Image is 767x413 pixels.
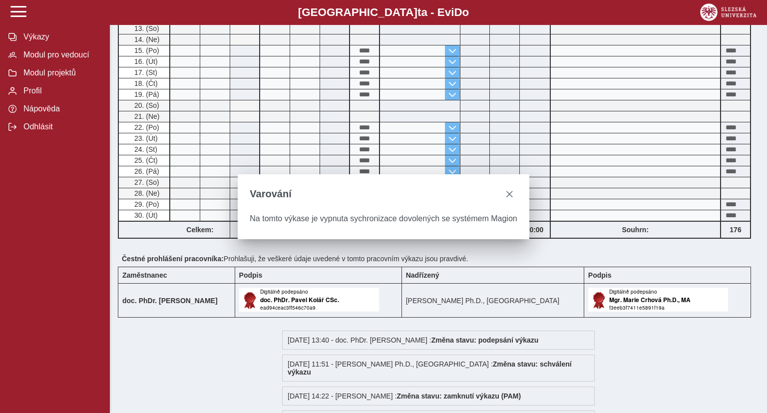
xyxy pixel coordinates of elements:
b: 80:00 [520,226,550,234]
b: Změna stavu: schválení výkazu [288,360,572,376]
b: Změna stavu: podepsání výkazu [431,336,539,344]
b: [GEOGRAPHIC_DATA] a - Evi [30,6,737,19]
span: 18. (Čt) [132,79,158,87]
span: 20. (So) [132,101,159,109]
span: 23. (Út) [132,134,158,142]
span: 22. (Po) [132,123,159,131]
span: 28. (Ne) [132,189,160,197]
td: [PERSON_NAME] Ph.D., [GEOGRAPHIC_DATA] [401,284,584,318]
b: Zaměstnanec [122,271,167,279]
span: t [417,6,421,18]
b: Podpis [239,271,263,279]
span: 16. (Út) [132,57,158,65]
b: doc. PhDr. [PERSON_NAME] [122,297,218,305]
div: [DATE] 11:51 - [PERSON_NAME] Ph.D., [GEOGRAPHIC_DATA] : [282,355,595,382]
span: o [462,6,469,18]
span: Odhlásit [20,122,101,131]
div: Prohlašuji, že veškeré údaje uvedené v tomto pracovním výkazu jsou pravdivé. [118,251,759,267]
span: Výkazy [20,32,101,41]
b: 176 [721,226,750,234]
b: Změna stavu: zamknutí výkazu (PAM) [396,392,521,400]
span: 15. (Po) [132,46,159,54]
span: 17. (St) [132,68,157,76]
span: 30. (Út) [132,211,158,219]
span: 19. (Pá) [132,90,159,98]
span: 25. (Čt) [132,156,158,164]
img: Digitálně podepsáno uživatelem [239,288,379,312]
span: D [454,6,462,18]
div: [DATE] 14:22 - [PERSON_NAME] : [282,387,595,406]
span: 29. (Po) [132,200,159,208]
button: close [501,186,517,202]
span: 14. (Ne) [132,35,160,43]
span: Nápověda [20,104,101,113]
img: Digitálně podepsáno uživatelem [588,288,728,312]
span: Varování [250,188,291,200]
div: [DATE] 13:40 - doc. PhDr. [PERSON_NAME] : [282,331,595,350]
b: Nadřízený [406,271,439,279]
span: 27. (So) [132,178,159,186]
b: Souhrn: [622,226,649,234]
span: Modul pro vedoucí [20,50,101,59]
span: 26. (Pá) [132,167,159,175]
span: Profil [20,86,101,95]
span: 13. (So) [132,24,159,32]
div: Na tomto výkase je vypnuta sychronizace dovolených se systémem Magion [250,214,517,223]
span: 24. (St) [132,145,157,153]
img: logo_web_su.png [700,3,757,21]
b: Celkem: [170,226,230,234]
span: 21. (Ne) [132,112,160,120]
b: Podpis [588,271,612,279]
span: Modul projektů [20,68,101,77]
b: Čestné prohlášení pracovníka: [122,255,224,263]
